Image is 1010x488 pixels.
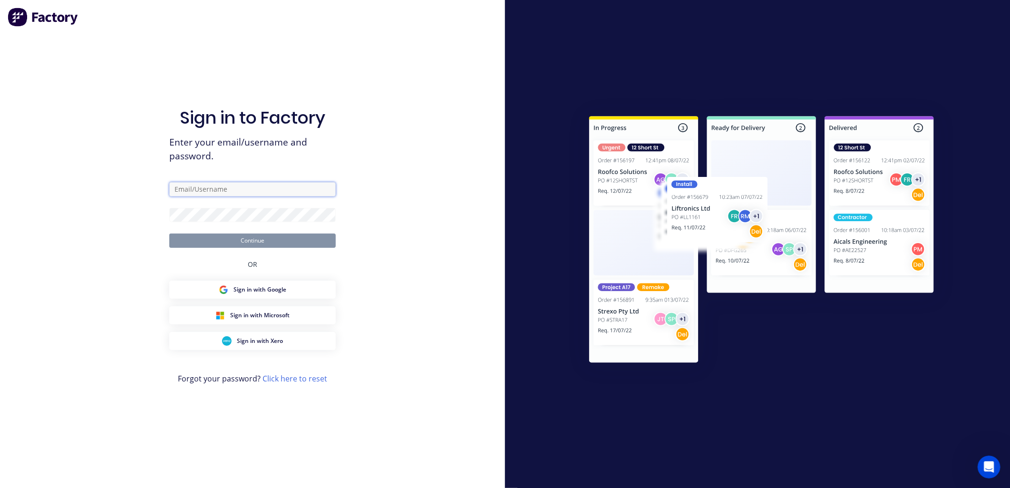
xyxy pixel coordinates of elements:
button: Continue [169,234,336,248]
a: Click here to reset [262,373,327,384]
img: Sign in [568,97,955,385]
div: OR [248,248,257,281]
img: Google Sign in [219,285,228,294]
iframe: Intercom live chat [978,456,1000,478]
span: Sign in with Microsoft [231,311,290,320]
button: Microsoft Sign inSign in with Microsoft [169,306,336,324]
img: Xero Sign in [222,336,232,346]
h1: Sign in to Factory [180,107,325,128]
button: Google Sign inSign in with Google [169,281,336,299]
span: Enter your email/username and password. [169,136,336,163]
span: Sign in with Google [234,285,287,294]
span: Forgot your password? [178,373,327,384]
span: Sign in with Xero [237,337,283,345]
img: Factory [8,8,79,27]
button: Xero Sign inSign in with Xero [169,332,336,350]
img: Microsoft Sign in [215,311,225,320]
input: Email/Username [169,182,336,196]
